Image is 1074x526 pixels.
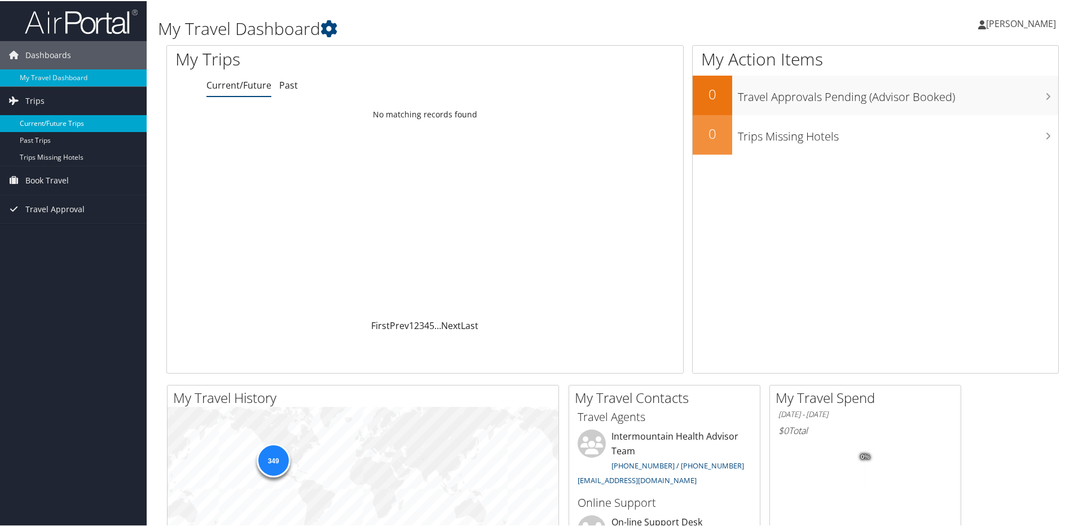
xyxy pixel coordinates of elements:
span: … [434,318,441,331]
h2: My Travel Spend [776,387,961,406]
a: 4 [424,318,429,331]
img: airportal-logo.png [25,7,138,34]
span: $0 [778,423,789,436]
a: Prev [390,318,409,331]
div: 349 [256,442,290,476]
h1: My Travel Dashboard [158,16,764,40]
a: 0Travel Approvals Pending (Advisor Booked) [693,74,1058,114]
h3: Travel Approvals Pending (Advisor Booked) [738,82,1058,104]
a: Last [461,318,478,331]
li: Intermountain Health Advisor Team [572,428,757,489]
h6: [DATE] - [DATE] [778,408,952,419]
a: Current/Future [206,78,271,90]
a: [PHONE_NUMBER] / [PHONE_NUMBER] [611,459,744,470]
h2: My Travel History [173,387,558,406]
h1: My Trips [175,46,460,70]
span: Book Travel [25,165,69,194]
h6: Total [778,423,952,436]
span: Trips [25,86,45,114]
h2: 0 [693,84,732,103]
h3: Trips Missing Hotels [738,122,1058,143]
h2: My Travel Contacts [575,387,760,406]
a: 5 [429,318,434,331]
a: 3 [419,318,424,331]
a: [EMAIL_ADDRESS][DOMAIN_NAME] [578,474,697,484]
td: No matching records found [167,103,683,124]
a: Past [279,78,298,90]
h1: My Action Items [693,46,1058,70]
span: Travel Approval [25,194,85,222]
a: 0Trips Missing Hotels [693,114,1058,154]
a: 1 [409,318,414,331]
tspan: 0% [861,453,870,459]
a: Next [441,318,461,331]
h3: Travel Agents [578,408,751,424]
h2: 0 [693,123,732,142]
a: 2 [414,318,419,331]
a: [PERSON_NAME] [978,6,1067,40]
h3: Online Support [578,494,751,510]
span: [PERSON_NAME] [986,16,1056,29]
a: First [371,318,390,331]
span: Dashboards [25,40,71,68]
